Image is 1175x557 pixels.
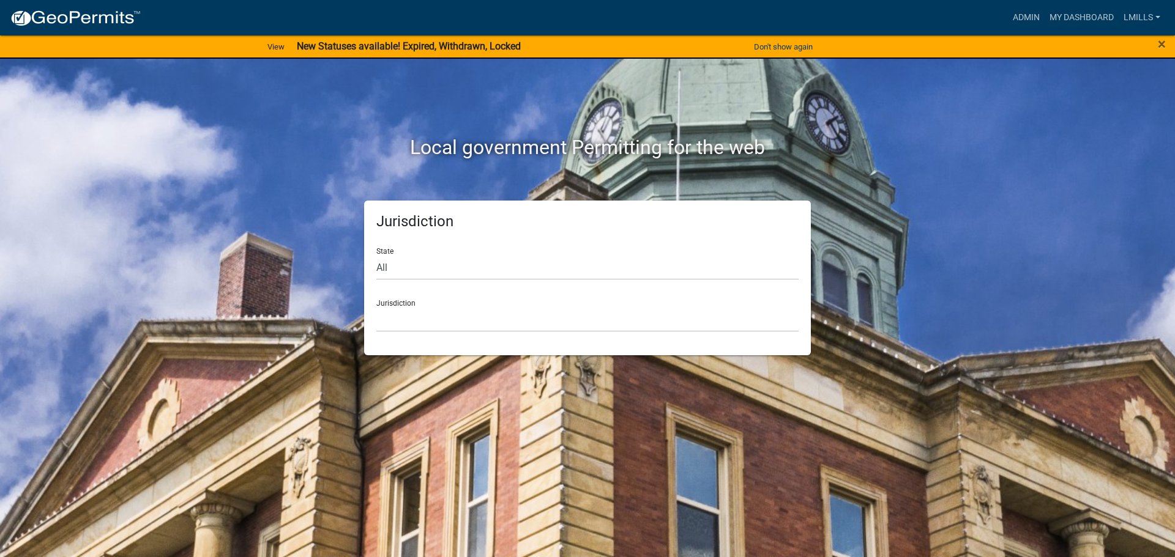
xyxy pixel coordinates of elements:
span: × [1158,35,1166,53]
h5: Jurisdiction [376,213,799,231]
a: View [263,37,289,57]
button: Don't show again [749,37,818,57]
a: My Dashboard [1045,6,1119,29]
a: lmills [1119,6,1165,29]
button: Close [1158,37,1166,51]
h2: Local government Permitting for the web [248,136,927,159]
a: Admin [1008,6,1045,29]
strong: New Statuses available! Expired, Withdrawn, Locked [297,40,521,52]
